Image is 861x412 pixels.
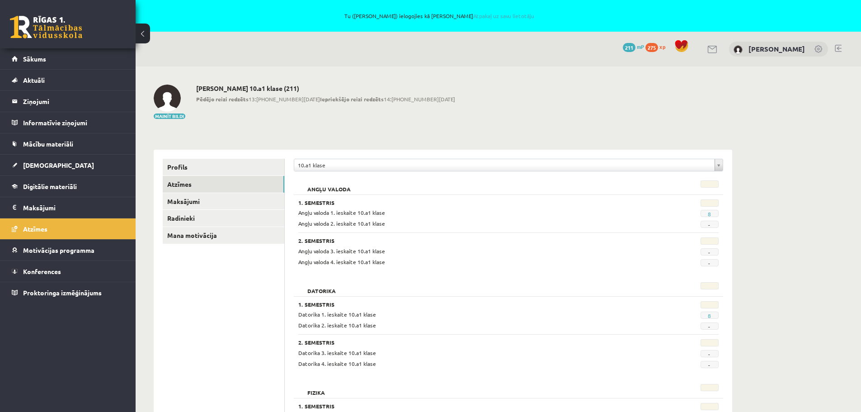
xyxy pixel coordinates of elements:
a: Motivācijas programma [12,240,124,260]
a: 8 [708,312,711,319]
a: Atzīmes [163,176,284,193]
h3: 1. Semestris [298,199,646,206]
span: Angļu valoda 4. ieskaite 10.a1 klase [298,258,385,265]
a: Maksājumi [163,193,284,210]
span: Konferences [23,267,61,275]
span: Angļu valoda 1. ieskaite 10.a1 klase [298,209,385,216]
span: Angļu valoda 2. ieskaite 10.a1 klase [298,220,385,227]
a: [PERSON_NAME] [748,44,805,53]
span: - [701,259,719,266]
a: Digitālie materiāli [12,176,124,197]
span: - [701,350,719,357]
a: Mācību materiāli [12,133,124,154]
h2: Angļu valoda [298,180,360,189]
a: Aktuāli [12,70,124,90]
h3: 2. Semestris [298,339,646,346]
b: Iepriekšējo reizi redzēts [320,95,384,103]
a: Konferences [12,261,124,282]
a: [DEMOGRAPHIC_DATA] [12,155,124,175]
a: Informatīvie ziņojumi [12,112,124,133]
legend: Maksājumi [23,197,124,218]
h2: Datorika [298,282,345,291]
span: 275 [645,43,658,52]
a: 211 mP [623,43,644,50]
a: 10.a1 klase [294,159,723,171]
span: Tu ([PERSON_NAME]) ielogojies kā [PERSON_NAME] [104,13,775,19]
span: 10.a1 klase [298,159,711,171]
span: Angļu valoda 3. ieskaite 10.a1 klase [298,247,385,255]
a: Ziņojumi [12,91,124,112]
h2: Fizika [298,384,334,393]
span: 13:[PHONE_NUMBER][DATE] 14:[PHONE_NUMBER][DATE] [196,95,455,103]
a: Profils [163,159,284,175]
span: Datorika 2. ieskaite 10.a1 klase [298,322,376,329]
span: Sākums [23,55,46,63]
legend: Informatīvie ziņojumi [23,112,124,133]
span: - [701,248,719,256]
a: Maksājumi [12,197,124,218]
span: - [701,221,719,228]
button: Mainīt bildi [154,114,185,119]
img: Angelisa Kuzņecova [734,45,743,54]
a: Rīgas 1. Tālmācības vidusskola [10,16,82,38]
a: Atpakaļ uz savu lietotāju [473,12,534,19]
span: Atzīmes [23,225,47,233]
span: Datorika 3. ieskaite 10.a1 klase [298,349,376,356]
span: [DEMOGRAPHIC_DATA] [23,161,94,169]
span: Motivācijas programma [23,246,94,254]
span: - [701,322,719,330]
a: Atzīmes [12,218,124,239]
a: Radinieki [163,210,284,227]
h3: 2. Semestris [298,237,646,244]
span: Datorika 4. ieskaite 10.a1 klase [298,360,376,367]
a: 275 xp [645,43,670,50]
a: 8 [708,210,711,218]
span: - [701,361,719,368]
span: Proktoringa izmēģinājums [23,289,102,297]
span: xp [659,43,665,50]
span: Digitālie materiāli [23,182,77,190]
a: Proktoringa izmēģinājums [12,282,124,303]
span: 211 [623,43,635,52]
b: Pēdējo reizi redzēts [196,95,249,103]
legend: Ziņojumi [23,91,124,112]
span: Mācību materiāli [23,140,73,148]
span: Datorika 1. ieskaite 10.a1 klase [298,311,376,318]
h2: [PERSON_NAME] 10.a1 klase (211) [196,85,455,92]
a: Sākums [12,48,124,69]
h3: 1. Semestris [298,301,646,308]
span: mP [637,43,644,50]
h3: 1. Semestris [298,403,646,409]
img: Angelisa Kuzņecova [154,85,181,112]
span: Aktuāli [23,76,45,84]
a: Mana motivācija [163,227,284,244]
